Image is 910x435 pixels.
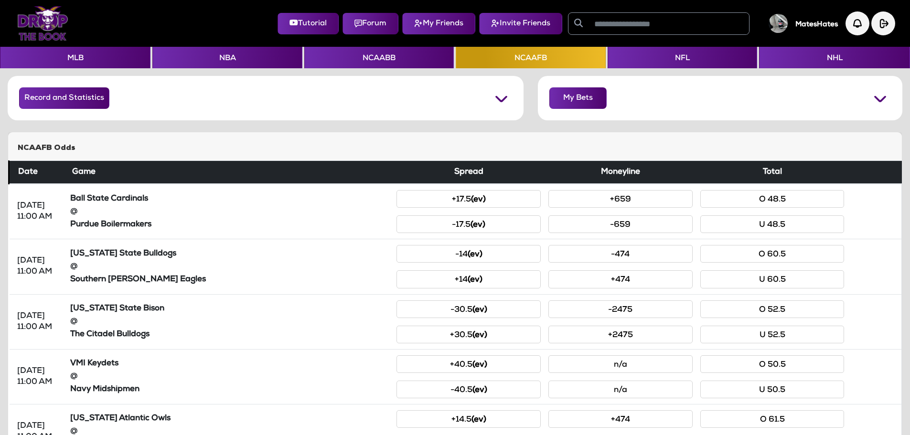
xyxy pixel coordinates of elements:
div: [DATE] 11:00 AM [17,366,59,388]
button: O 60.5 [700,245,845,263]
button: -474 [548,245,693,263]
button: O 48.5 [700,190,845,208]
button: Tutorial [278,13,339,34]
th: Total [696,161,848,184]
small: (ev) [471,196,486,204]
strong: The Citadel Bulldogs [70,330,150,339]
button: -659 [548,215,693,233]
button: My Bets [549,87,607,109]
th: Date [9,161,66,184]
strong: VMI Keydets [70,360,118,368]
div: @ [70,371,389,382]
button: O 61.5 [700,410,845,428]
button: +14(ev) [396,270,541,288]
img: Logo [17,6,68,41]
button: +474 [548,270,693,288]
h5: MatesHates [795,21,838,29]
button: NCAABB [304,47,454,68]
small: (ev) [468,276,482,284]
button: -40.5(ev) [396,381,541,398]
strong: Southern [PERSON_NAME] Eagles [70,276,206,284]
img: Notification [846,11,869,35]
small: (ev) [472,306,487,314]
button: +17.5(ev) [396,190,541,208]
button: U 52.5 [700,326,845,343]
img: User [769,14,788,33]
small: (ev) [472,361,487,369]
button: -30.5(ev) [396,300,541,318]
button: +2475 [548,326,693,343]
button: -14(ev) [396,245,541,263]
button: NBA [152,47,302,68]
div: @ [70,206,389,217]
button: +30.5(ev) [396,326,541,343]
strong: [US_STATE] State Bison [70,305,164,313]
div: @ [70,261,389,272]
th: Spread [393,161,545,184]
button: U 48.5 [700,215,845,233]
button: n/a [548,355,693,373]
h5: NCAAFB Odds [18,144,892,153]
th: Moneyline [545,161,696,184]
button: O 50.5 [700,355,845,373]
small: (ev) [471,416,486,424]
strong: Ball State Cardinals [70,195,148,203]
button: NFL [608,47,757,68]
strong: [US_STATE] Atlantic Owls [70,414,171,423]
div: [DATE] 11:00 AM [17,201,59,223]
strong: [US_STATE] State Bulldogs [70,250,176,258]
div: [DATE] 11:00 AM [17,311,59,333]
small: (ev) [471,221,485,229]
strong: Purdue Boilermakers [70,221,151,229]
button: My Friends [402,13,475,34]
div: [DATE] 11:00 AM [17,255,59,277]
button: NCAAFB [456,47,605,68]
button: -17.5(ev) [396,215,541,233]
button: NHL [759,47,910,68]
button: U 50.5 [700,381,845,398]
button: Forum [343,13,398,34]
button: +40.5(ev) [396,355,541,373]
button: n/a [548,381,693,398]
button: +14.5(ev) [396,410,541,428]
th: Game [66,161,393,184]
button: O 52.5 [700,300,845,318]
button: Record and Statistics [19,87,109,109]
button: +659 [548,190,693,208]
small: (ev) [472,386,487,394]
button: -2475 [548,300,693,318]
button: Invite Friends [479,13,562,34]
small: (ev) [472,331,487,340]
strong: Navy Midshipmen [70,385,139,393]
button: U 60.5 [700,270,845,288]
div: @ [70,316,389,327]
small: (ev) [468,251,482,259]
button: +474 [548,410,693,428]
